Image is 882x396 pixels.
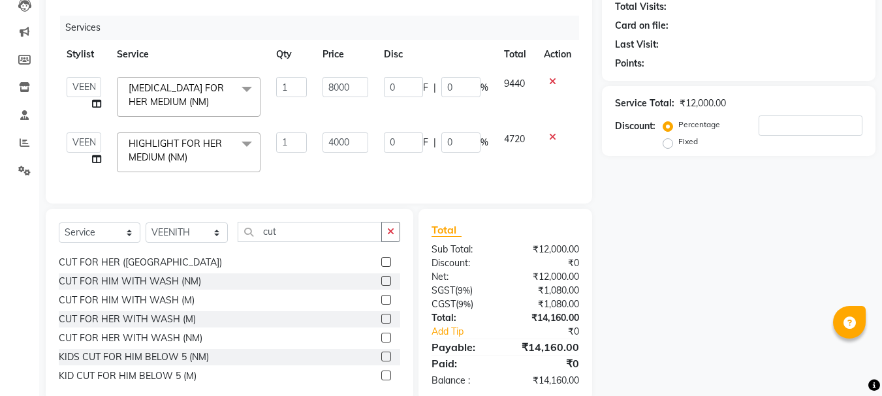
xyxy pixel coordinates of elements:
span: [MEDICAL_DATA] FOR HER MEDIUM (NM) [129,82,224,108]
div: ( ) [422,284,505,297]
div: Discount: [422,256,505,270]
span: | [433,136,436,149]
div: CUT FOR HER WITH WASH (NM) [59,331,202,345]
a: Add Tip [422,325,519,339]
div: CUT FOR HIM WITH WASH (NM) [59,275,201,288]
div: Total: [422,311,505,325]
span: HIGHLIGHT FOR HER MEDIUM (NM) [129,138,222,163]
th: Qty [268,40,315,69]
span: F [423,81,428,95]
span: 9440 [504,78,525,89]
div: ₹12,000.00 [680,97,726,110]
div: KIDS CUT FOR HIM BELOW 5 (NM) [59,350,209,364]
div: Net: [422,270,505,284]
span: 9% [458,299,471,309]
span: % [480,136,488,149]
th: Disc [376,40,496,69]
div: Discount: [615,119,655,133]
div: Points: [615,57,644,70]
div: Last Visit: [615,38,659,52]
a: x [209,96,215,108]
th: Action [536,40,579,69]
div: ₹14,160.00 [505,374,589,388]
div: Payable: [422,339,505,355]
span: 9% [458,285,470,296]
th: Service [109,40,268,69]
span: F [423,136,428,149]
span: % [480,81,488,95]
div: ₹1,080.00 [505,297,589,311]
a: x [187,151,193,163]
div: ₹0 [520,325,590,339]
label: Fixed [678,136,698,147]
label: Percentage [678,119,720,130]
div: ₹1,080.00 [505,284,589,297]
span: Total [432,223,462,237]
div: ₹12,000.00 [505,243,589,256]
input: Search or Scan [238,222,382,242]
th: Total [496,40,536,69]
span: SGST [432,284,455,296]
div: CUT FOR HIM WITH WASH (M) [59,294,195,307]
div: ₹14,160.00 [505,339,589,355]
span: CGST [432,298,456,310]
th: Stylist [59,40,109,69]
div: KID CUT FOR HIM BELOW 5 (M) [59,369,197,383]
div: Paid: [422,356,505,371]
div: Service Total: [615,97,674,110]
div: ₹14,160.00 [505,311,589,325]
div: ₹0 [505,256,589,270]
div: Services [60,16,589,40]
div: ₹12,000.00 [505,270,589,284]
div: ( ) [422,297,505,311]
div: Balance : [422,374,505,388]
div: CUT FOR HER WITH WASH (M) [59,312,196,326]
th: Price [315,40,375,69]
span: | [433,81,436,95]
div: ₹0 [505,356,589,371]
span: 4720 [504,133,525,145]
div: Sub Total: [422,243,505,256]
div: Card on file: [615,19,669,33]
div: CUT FOR HER ([GEOGRAPHIC_DATA]) [59,256,222,269]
